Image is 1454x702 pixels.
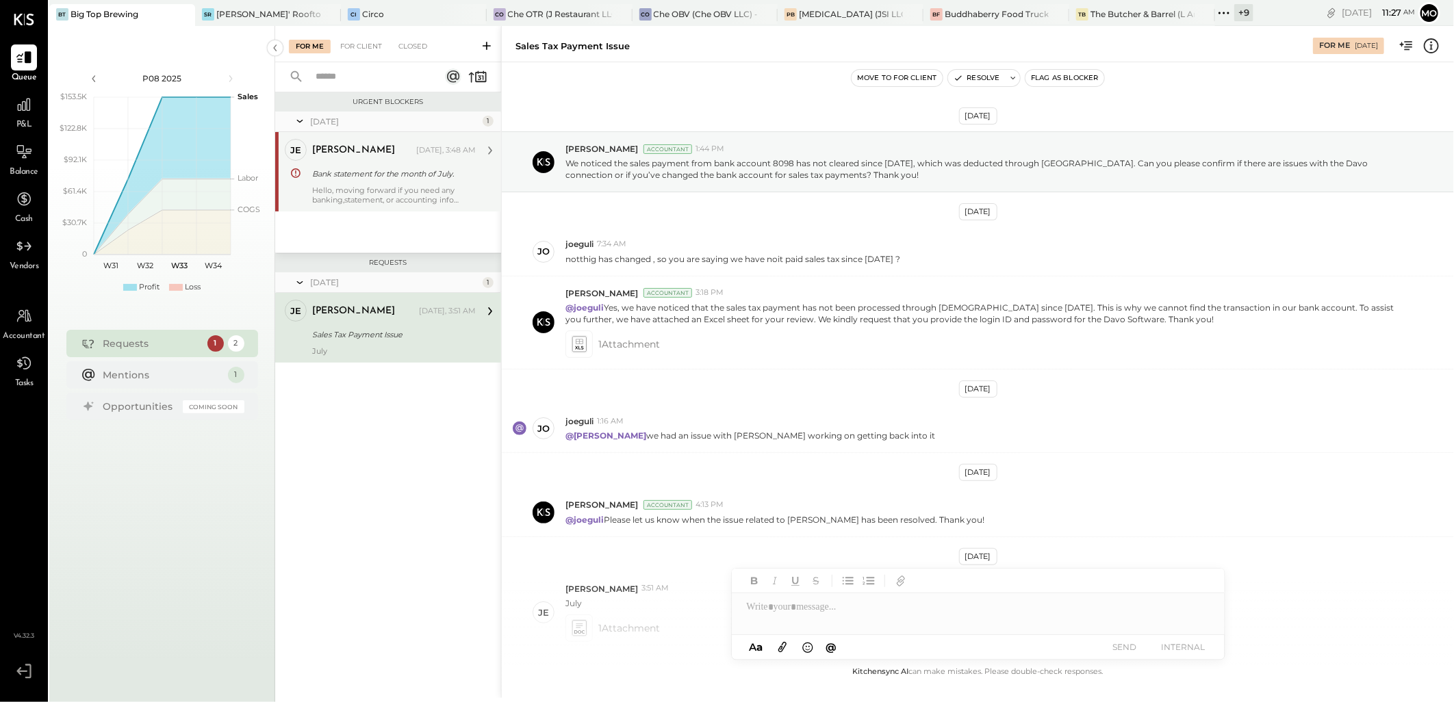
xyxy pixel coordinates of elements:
div: SR [202,8,214,21]
div: Profit [139,282,160,293]
span: Queue [12,72,37,84]
div: [PERSON_NAME] [312,304,395,318]
div: CO [639,8,652,21]
div: The Butcher & Barrel (L Argento LLC) - [GEOGRAPHIC_DATA] [1090,8,1195,20]
a: Accountant [1,303,47,343]
text: $122.8K [60,123,87,133]
div: je [290,144,301,157]
text: $30.7K [62,218,87,227]
span: 1 Attachment [598,330,660,358]
span: 3:18 PM [696,287,724,298]
div: je [538,606,549,619]
a: P&L [1,92,47,131]
div: je [290,304,301,317]
div: 1 [228,367,244,383]
text: Labor [238,174,258,183]
div: [DATE], 3:48 AM [416,145,476,156]
div: Circo [362,8,384,20]
div: Mentions [103,368,221,382]
span: 3:51 AM [641,583,669,594]
div: TB [1076,8,1088,21]
div: For Client [333,40,389,53]
strong: @[PERSON_NAME] [565,430,646,441]
strong: @joeguli [565,302,604,313]
span: joeguli [565,238,594,250]
button: Underline [787,572,804,590]
a: Cash [1,186,47,226]
div: [DATE] [1342,6,1415,19]
div: Opportunities [103,400,176,413]
span: Accountant [3,330,45,343]
span: 7:34 AM [597,239,626,250]
span: Tasks [15,378,34,390]
span: P&L [16,119,32,131]
div: Buddhaberry Food Truck [945,8,1049,20]
text: Sales [238,92,258,101]
button: Ordered List [860,572,878,590]
button: Bold [745,572,763,590]
div: Ci [348,8,360,21]
button: Italic [766,572,784,590]
p: Yes, we have noticed that the sales tax payment has not been processed through [DEMOGRAPHIC_DATA]... [565,302,1399,325]
div: Coming Soon [183,400,244,413]
div: CO [494,8,506,21]
span: 1 Attachment [598,614,660,642]
span: [PERSON_NAME] [565,143,638,155]
button: Strikethrough [807,572,825,590]
div: P08 2025 [104,73,220,84]
text: $153.5K [60,92,87,101]
text: $61.4K [63,186,87,196]
strong: @joeguli [565,515,604,525]
div: Requests [282,258,494,268]
div: + 9 [1234,4,1253,21]
button: Unordered List [839,572,857,590]
span: Vendors [10,261,39,273]
p: we had an issue with [PERSON_NAME] working on getting back into it [565,430,935,441]
div: jo [537,245,550,258]
div: Accountant [643,288,692,298]
text: $92.1K [64,155,87,164]
text: 0 [82,249,87,259]
div: PB [785,8,797,21]
button: Flag as Blocker [1025,70,1104,86]
div: [DATE] [959,548,997,565]
div: jo [537,422,550,435]
span: [PERSON_NAME] [565,583,638,595]
div: Big Top Brewing [71,8,138,20]
div: Urgent Blockers [282,97,494,107]
span: [PERSON_NAME] [565,287,638,299]
div: [DATE] [310,276,479,288]
div: [DATE] [959,203,997,220]
div: BF [930,8,943,21]
div: copy link [1325,5,1338,20]
div: BT [56,8,68,21]
div: Hello, moving forward if you need any banking,statement, or accounting info please address to me ... [312,185,476,205]
button: Mo [1418,2,1440,24]
div: 2 [228,335,244,352]
a: Balance [1,139,47,179]
a: Queue [1,44,47,84]
button: Aa [745,640,767,655]
button: INTERNAL [1156,638,1211,656]
div: Che OBV (Che OBV LLC) - Ignite [654,8,758,20]
div: For Me [1319,40,1350,51]
span: joeguli [565,415,594,427]
span: 1:16 AM [597,416,624,427]
span: @ [826,640,837,653]
button: @ [821,638,841,655]
div: Requests [103,337,201,350]
span: a [756,640,763,653]
div: [DATE] [959,380,997,398]
span: Balance [10,166,38,179]
div: July [312,346,476,356]
div: [PERSON_NAME]' Rooftop - Ignite [216,8,320,20]
text: W33 [171,261,188,270]
div: Accountant [643,144,692,154]
span: Cash [15,213,33,226]
p: Please let us know when the issue related to [PERSON_NAME] has been resolved. Thank you! [565,514,984,525]
div: 1 [483,116,494,127]
div: 1 [207,335,224,352]
div: Closed [392,40,434,53]
div: Bank statement for the month of July. [312,167,472,181]
div: [DATE] [959,464,997,481]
